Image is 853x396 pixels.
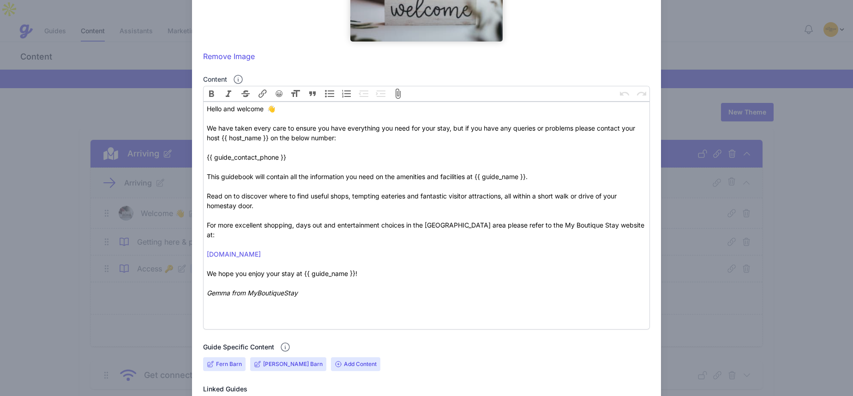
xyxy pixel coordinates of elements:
[237,86,254,102] button: Strikethrough
[616,86,633,102] button: Undo
[207,289,298,297] em: Gemma from MyBoutiqueStay
[271,86,287,102] button: 😀
[203,342,274,352] h2: Guide Specific Content
[331,357,380,371] span: Add Content
[207,250,261,258] a: [DOMAIN_NAME]
[203,52,255,61] a: Remove Image
[372,86,390,102] button: Increase Level
[203,384,247,394] h2: Linked Guides
[287,86,304,102] button: Heading
[633,86,650,102] button: Redo
[263,360,323,368] input: [PERSON_NAME] Barn
[216,360,242,368] input: Fern Barn
[321,86,338,102] button: Bullets
[203,75,227,84] label: Content
[207,104,646,327] div: Hello and welcome 👋 We have taken every care to ensure you have everything you need for your stay...
[203,102,650,330] trix-editor: Content
[203,86,220,102] button: Bold
[338,86,355,102] button: Numbers
[304,86,321,102] button: Quote
[355,86,372,102] button: Decrease Level
[254,86,271,102] button: Link
[220,86,237,102] button: Italic
[390,86,407,102] button: Attach Files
